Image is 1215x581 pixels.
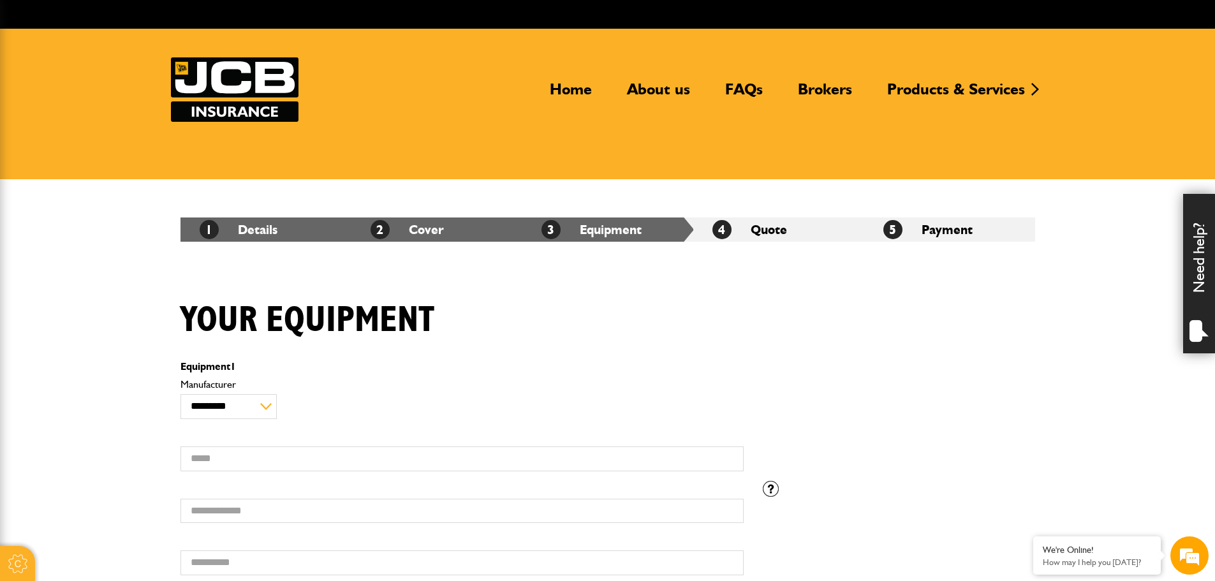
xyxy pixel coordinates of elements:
[171,57,298,122] a: JCB Insurance Services
[716,80,772,109] a: FAQs
[1183,194,1215,353] div: Need help?
[617,80,700,109] a: About us
[180,299,434,342] h1: Your equipment
[878,80,1035,109] a: Products & Services
[883,220,902,239] span: 5
[230,360,236,372] span: 1
[171,57,298,122] img: JCB Insurance Services logo
[200,220,219,239] span: 1
[788,80,862,109] a: Brokers
[864,217,1035,242] li: Payment
[1043,545,1151,555] div: We're Online!
[540,80,601,109] a: Home
[522,217,693,242] li: Equipment
[371,220,390,239] span: 2
[1043,557,1151,567] p: How may I help you today?
[200,222,277,237] a: 1Details
[712,220,732,239] span: 4
[180,362,744,372] p: Equipment
[693,217,864,242] li: Quote
[541,220,561,239] span: 3
[180,379,744,390] label: Manufacturer
[371,222,444,237] a: 2Cover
